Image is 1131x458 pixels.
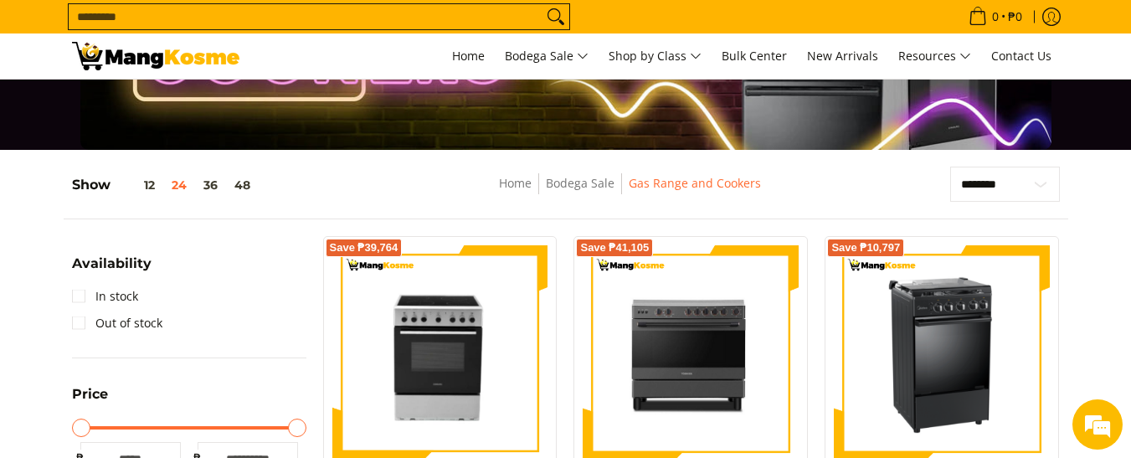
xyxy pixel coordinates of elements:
[890,33,979,79] a: Resources
[722,48,787,64] span: Bulk Center
[991,48,1051,64] span: Contact Us
[990,11,1001,23] span: 0
[546,175,614,191] a: Bodega Sale
[964,8,1027,26] span: •
[499,175,532,191] a: Home
[275,8,315,49] div: Minimize live chat window
[600,33,710,79] a: Shop by Class
[72,388,108,414] summary: Open
[330,243,398,253] span: Save ₱39,764
[496,33,597,79] a: Bodega Sale
[72,388,108,401] span: Price
[8,291,319,350] textarea: Type your message and hit 'Enter'
[629,175,761,191] a: Gas Range and Cookers
[87,94,281,116] div: Chat with us now
[72,42,239,70] img: Gas Cookers &amp; Rangehood l Mang Kosme: Home Appliances Warehouse Sale
[72,283,138,310] a: In stock
[72,257,152,270] span: Availability
[72,257,152,283] summary: Open
[72,310,162,337] a: Out of stock
[452,48,485,64] span: Home
[444,33,493,79] a: Home
[713,33,795,79] a: Bulk Center
[72,177,259,193] h5: Show
[111,178,163,192] button: 12
[383,173,877,211] nav: Breadcrumbs
[195,178,226,192] button: 36
[542,4,569,29] button: Search
[898,46,971,67] span: Resources
[256,33,1060,79] nav: Main Menu
[1005,11,1025,23] span: ₱0
[163,178,195,192] button: 24
[799,33,887,79] a: New Arrivals
[831,243,900,253] span: Save ₱10,797
[983,33,1060,79] a: Contact Us
[505,46,589,67] span: Bodega Sale
[97,128,231,297] span: We're online!
[807,48,878,64] span: New Arrivals
[609,46,702,67] span: Shop by Class
[580,243,649,253] span: Save ₱41,105
[226,178,259,192] button: 48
